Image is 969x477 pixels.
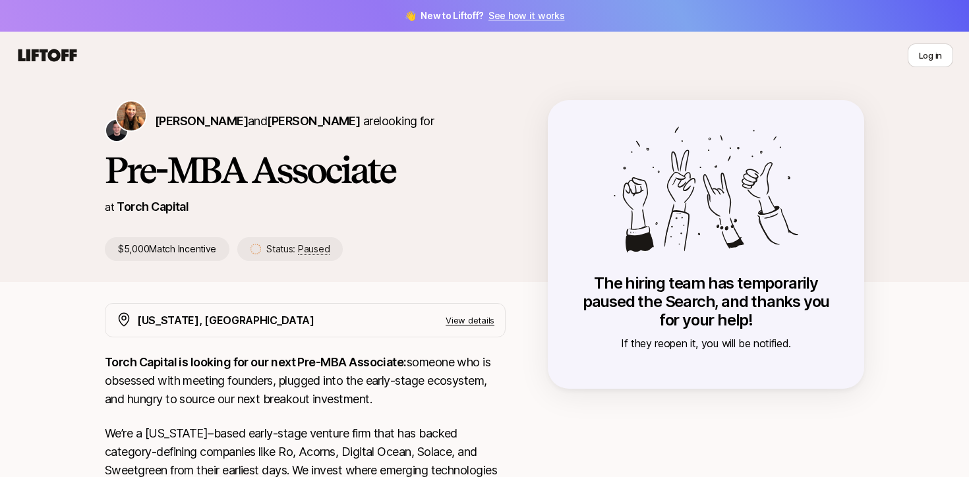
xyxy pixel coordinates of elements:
p: [US_STATE], [GEOGRAPHIC_DATA] [137,312,314,329]
p: The hiring team has temporarily paused the Search, and thanks you for your help! [574,274,838,329]
span: [PERSON_NAME] [267,114,360,128]
span: and [248,114,360,128]
a: See how it works [488,10,565,21]
p: $5,000 Match Incentive [105,237,229,261]
p: someone who is obsessed with meeting founders, plugged into the early-stage ecosystem, and hungry... [105,353,506,408]
p: If they reopen it, you will be notified. [574,335,838,352]
strong: Torch Capital is looking for our next Pre-MBA Associate: [105,355,407,369]
p: are looking for [155,112,434,130]
img: Christopher Harper [106,120,127,141]
span: [PERSON_NAME] [155,114,248,128]
span: 👋 New to Liftoff? [405,8,565,24]
p: View details [446,314,494,327]
p: at [105,198,114,215]
p: Status: [266,241,330,257]
span: Paused [298,243,330,255]
button: Log in [908,43,953,67]
h1: Pre-MBA Associate [105,150,506,190]
img: Katie Reiner [117,101,146,130]
a: Torch Capital [117,200,189,213]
